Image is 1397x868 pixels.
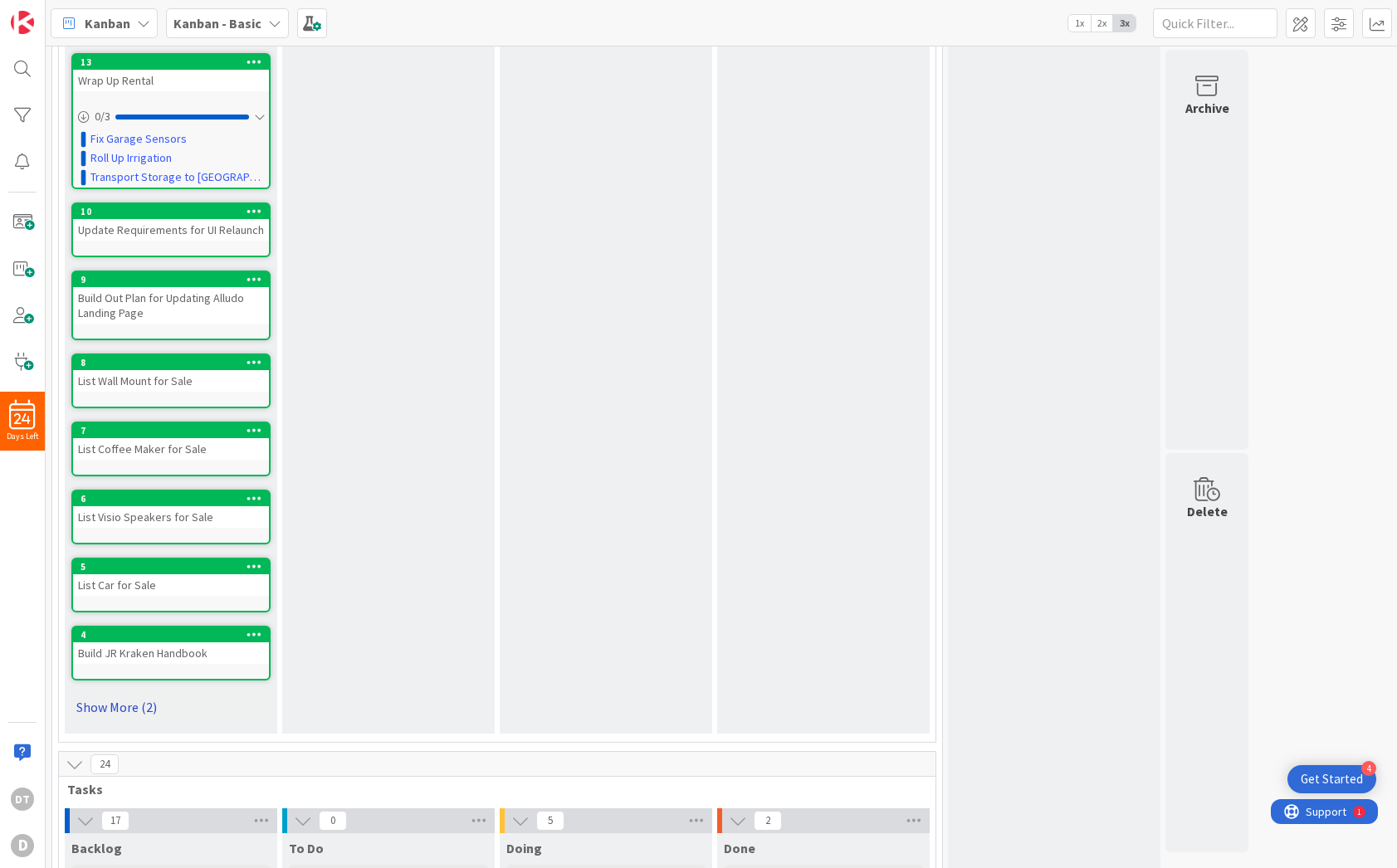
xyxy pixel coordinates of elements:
[1153,8,1277,38] input: Quick Filter...
[73,55,269,91] div: 13Wrap Up Rental
[11,11,34,34] img: Visit kanbanzone.com
[81,629,269,641] div: 4
[73,423,269,460] div: 7List Coffee Maker for Sale
[73,438,269,460] div: List Coffee Maker for Sale
[11,788,34,811] div: DT
[81,274,269,285] div: 9
[73,204,269,241] div: 10Update Requirements for UI Relaunch
[754,811,782,831] span: 2
[289,840,324,856] span: To Do
[73,106,269,127] div: 0/3
[81,561,269,573] div: 5
[536,811,564,831] span: 5
[319,811,347,831] span: 0
[90,130,187,148] a: Fix Garage Sensors
[71,626,271,680] a: 4Build JR Kraken Handbook
[73,287,269,324] div: Build Out Plan for Updating Alludo Landing Page
[1187,501,1228,521] div: Delete
[95,108,110,125] span: 0 / 3
[73,70,269,91] div: Wrap Up Rental
[71,840,122,856] span: Backlog
[73,355,269,392] div: 8List Wall Mount for Sale
[90,149,172,167] a: Roll Up Irrigation
[73,491,269,528] div: 6List Visio Speakers for Sale
[73,559,269,596] div: 5List Car for Sale
[71,422,271,476] a: 7List Coffee Maker for Sale
[90,754,119,774] span: 24
[71,202,271,257] a: 10Update Requirements for UI Relaunch
[71,558,271,612] a: 5List Car for Sale
[11,834,34,857] div: D
[14,413,31,425] span: 24
[73,370,269,392] div: List Wall Mount for Sale
[35,2,76,22] span: Support
[724,840,755,856] span: Done
[81,56,269,68] div: 13
[73,55,269,70] div: 13
[73,423,269,438] div: 7
[1361,761,1376,776] div: 4
[67,781,915,797] span: Tasks
[73,272,269,324] div: 9Build Out Plan for Updating Alludo Landing Page
[73,491,269,506] div: 6
[85,13,130,33] span: Kanban
[81,206,269,217] div: 10
[101,811,129,831] span: 17
[1301,771,1363,788] div: Get Started
[71,354,271,408] a: 8List Wall Mount for Sale
[73,355,269,370] div: 8
[73,219,269,241] div: Update Requirements for UI Relaunch
[71,694,271,720] a: Show More (2)
[173,15,261,32] b: Kanban - Basic
[71,271,271,340] a: 9Build Out Plan for Updating Alludo Landing Page
[73,272,269,287] div: 9
[73,627,269,664] div: 4Build JR Kraken Handbook
[1113,15,1136,32] span: 3x
[81,357,269,368] div: 8
[71,490,271,544] a: 6List Visio Speakers for Sale
[1091,15,1113,32] span: 2x
[73,204,269,219] div: 10
[73,574,269,596] div: List Car for Sale
[73,642,269,664] div: Build JR Kraken Handbook
[90,168,264,186] a: Transport Storage to [GEOGRAPHIC_DATA]
[1068,15,1091,32] span: 1x
[71,53,271,189] a: 13Wrap Up Rental0/3Fix Garage SensorsRoll Up IrrigationTransport Storage to [GEOGRAPHIC_DATA]
[81,493,269,505] div: 6
[73,559,269,574] div: 5
[1287,765,1376,793] div: Open Get Started checklist, remaining modules: 4
[506,840,542,856] span: Doing
[73,506,269,528] div: List Visio Speakers for Sale
[81,425,269,436] div: 7
[1185,98,1229,118] div: Archive
[86,7,90,20] div: 1
[73,627,269,642] div: 4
